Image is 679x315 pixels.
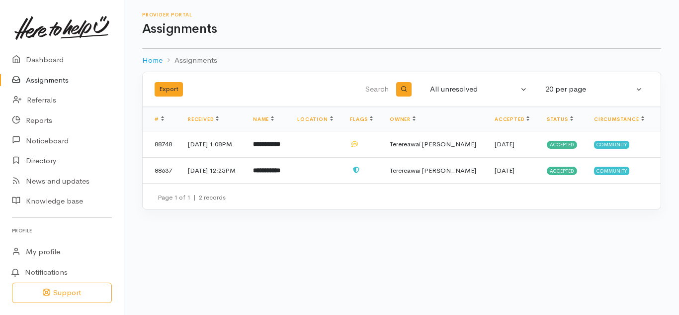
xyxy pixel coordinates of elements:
[495,166,514,175] time: [DATE]
[155,116,164,122] a: #
[545,84,634,95] div: 20 per page
[539,80,649,99] button: 20 per page
[430,84,518,95] div: All unresolved
[142,22,661,36] h1: Assignments
[143,157,180,183] td: 88637
[390,140,476,148] span: Terereawai [PERSON_NAME]
[594,167,629,175] span: Community
[547,167,577,175] span: Accepted
[424,80,533,99] button: All unresolved
[390,116,416,122] a: Owner
[390,166,476,175] span: Terereawai [PERSON_NAME]
[594,141,629,149] span: Community
[12,283,112,303] button: Support
[495,116,529,122] a: Accepted
[193,193,196,202] span: |
[142,49,661,72] nav: breadcrumb
[158,193,226,202] small: Page 1 of 1 2 records
[12,224,112,237] h6: Profile
[180,131,245,158] td: [DATE] 1:08PM
[547,141,577,149] span: Accepted
[142,12,661,17] h6: Provider Portal
[188,116,219,122] a: Received
[155,82,183,97] button: Export
[350,116,373,122] a: Flags
[253,116,274,122] a: Name
[297,116,333,122] a: Location
[142,55,163,66] a: Home
[163,55,217,66] li: Assignments
[143,131,180,158] td: 88748
[289,78,391,102] input: Search
[495,140,514,148] time: [DATE]
[547,116,573,122] a: Status
[180,157,245,183] td: [DATE] 12:25PM
[594,116,644,122] a: Circumstance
